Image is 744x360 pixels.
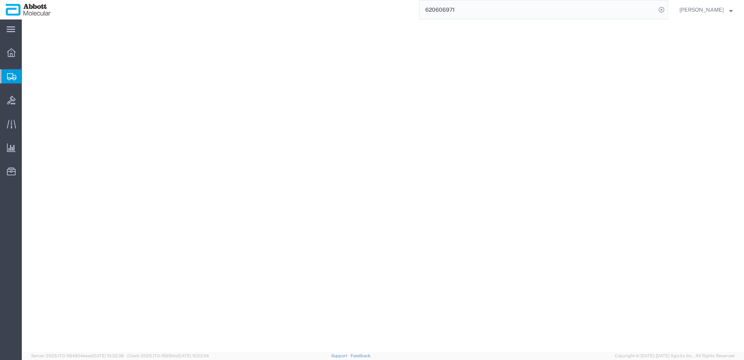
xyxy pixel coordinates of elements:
[679,5,724,14] span: Raza Khan
[679,5,733,14] button: [PERSON_NAME]
[615,353,735,359] span: Copyright © [DATE]-[DATE] Agistix Inc., All Rights Reserved
[331,353,351,358] a: Support
[5,4,51,16] img: logo
[31,353,124,358] span: Server: 2025.17.0-1194904eeae
[177,353,209,358] span: [DATE] 10:23:34
[351,353,370,358] a: Feedback
[22,19,744,352] iframe: FS Legacy Container
[419,0,656,19] input: Search for shipment number, reference number
[127,353,209,358] span: Client: 2025.17.0-159f9de
[92,353,124,358] span: [DATE] 10:32:38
